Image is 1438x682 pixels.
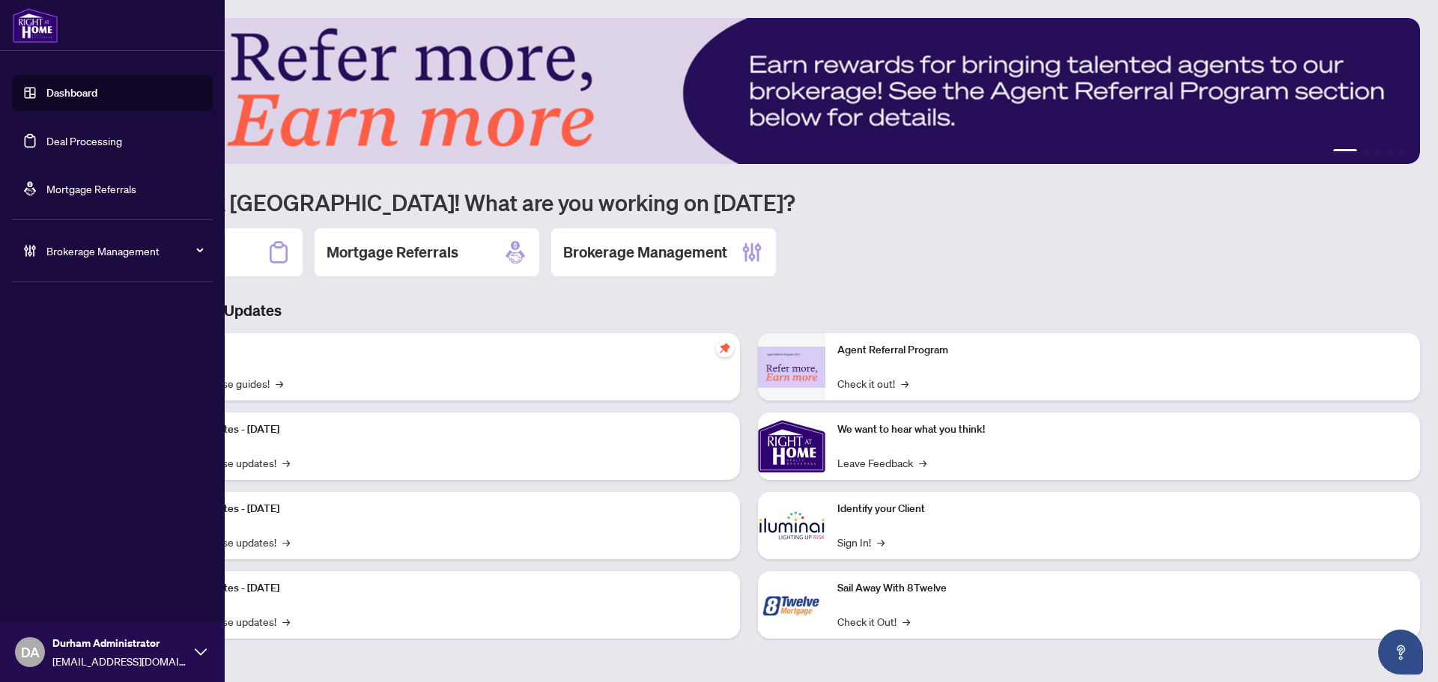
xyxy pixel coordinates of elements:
img: Agent Referral Program [758,347,825,388]
span: → [282,454,290,471]
p: We want to hear what you think! [837,421,1408,438]
span: Brokerage Management [46,243,202,259]
button: 1 [1333,149,1357,155]
span: Durham Administrator [52,635,187,651]
a: Leave Feedback→ [837,454,926,471]
span: → [282,534,290,550]
a: Dashboard [46,86,97,100]
h2: Brokerage Management [563,242,727,263]
span: → [902,613,910,630]
span: → [919,454,926,471]
h2: Mortgage Referrals [327,242,458,263]
img: Sail Away With 8Twelve [758,571,825,639]
span: → [282,613,290,630]
p: Platform Updates - [DATE] [157,580,728,597]
a: Mortgage Referrals [46,182,136,195]
p: Platform Updates - [DATE] [157,501,728,517]
img: We want to hear what you think! [758,412,825,480]
a: Deal Processing [46,134,122,147]
span: → [276,375,283,392]
button: 2 [1363,149,1369,155]
p: Self-Help [157,342,728,359]
h3: Brokerage & Industry Updates [78,300,1420,321]
button: 3 [1375,149,1381,155]
span: DA [21,642,40,663]
p: Platform Updates - [DATE] [157,421,728,438]
p: Agent Referral Program [837,342,1408,359]
button: 4 [1387,149,1393,155]
img: Slide 0 [78,18,1420,164]
a: Check it out!→ [837,375,908,392]
button: Open asap [1378,630,1423,675]
img: logo [12,7,58,43]
a: Sign In!→ [837,534,885,550]
span: → [877,534,885,550]
h1: Welcome back [GEOGRAPHIC_DATA]! What are you working on [DATE]? [78,188,1420,216]
span: [EMAIL_ADDRESS][DOMAIN_NAME] [52,653,187,669]
button: 5 [1399,149,1405,155]
p: Identify your Client [837,501,1408,517]
span: → [901,375,908,392]
p: Sail Away With 8Twelve [837,580,1408,597]
span: pushpin [716,339,734,357]
img: Identify your Client [758,492,825,559]
a: Check it Out!→ [837,613,910,630]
